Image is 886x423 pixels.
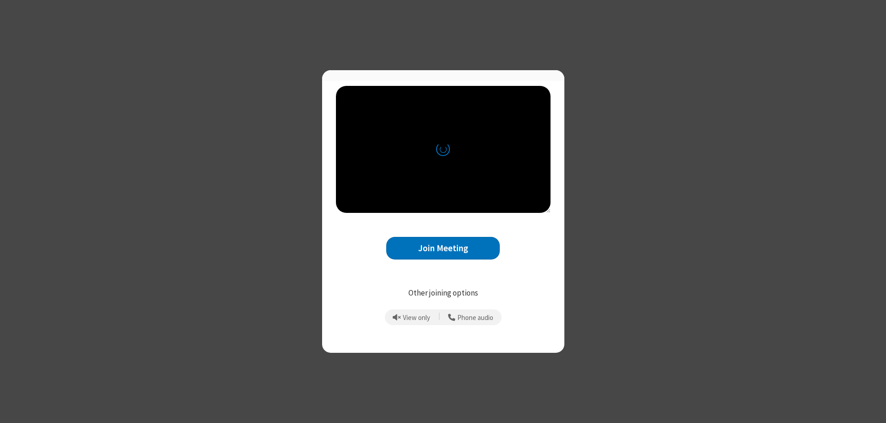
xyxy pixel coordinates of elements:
[438,311,440,324] span: |
[403,314,430,322] span: View only
[457,314,493,322] span: Phone audio
[386,237,500,260] button: Join Meeting
[445,309,497,325] button: Use your phone for mic and speaker while you view the meeting on this device.
[336,287,551,299] p: Other joining options
[389,309,434,325] button: Prevent echo when there is already an active mic and speaker in the room.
